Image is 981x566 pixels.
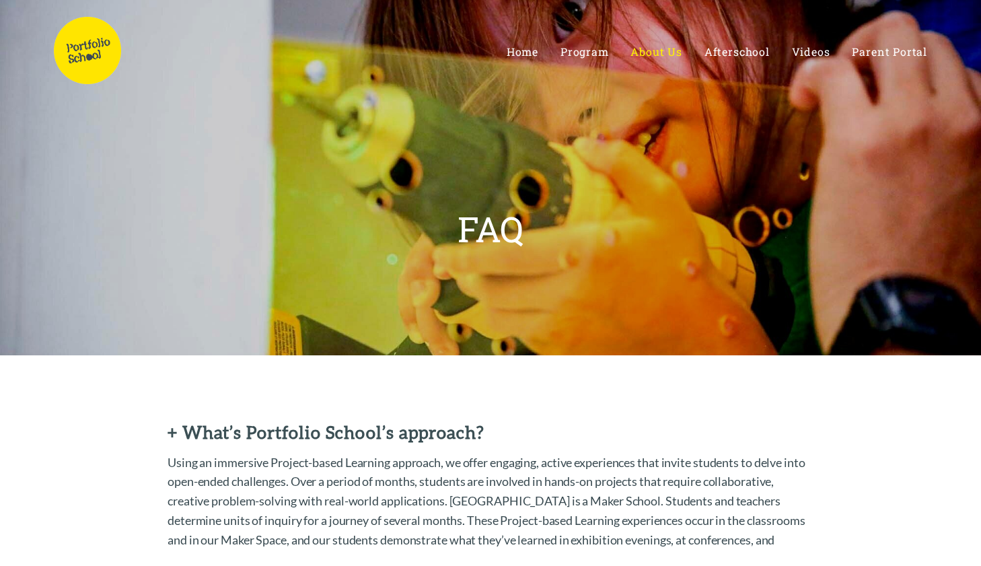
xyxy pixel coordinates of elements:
span: Home [507,44,538,59]
a: Videos [792,45,830,58]
a: Parent Portal [852,45,927,58]
span: Program [560,44,609,59]
span: Afterschool [704,44,770,59]
a: Afterschool [704,45,770,58]
span: About Us [630,44,682,59]
h1: FAQ [458,211,523,246]
span: Parent Portal [852,44,927,59]
a: Home [507,45,538,58]
p: Using an immersive Project-based Learning approach, we offer engaging, active experiences that in... [168,453,813,555]
span: Videos [792,44,830,59]
h2: + What’s Portfolio School’s approach? [168,423,813,442]
img: Portfolio School [54,17,121,84]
